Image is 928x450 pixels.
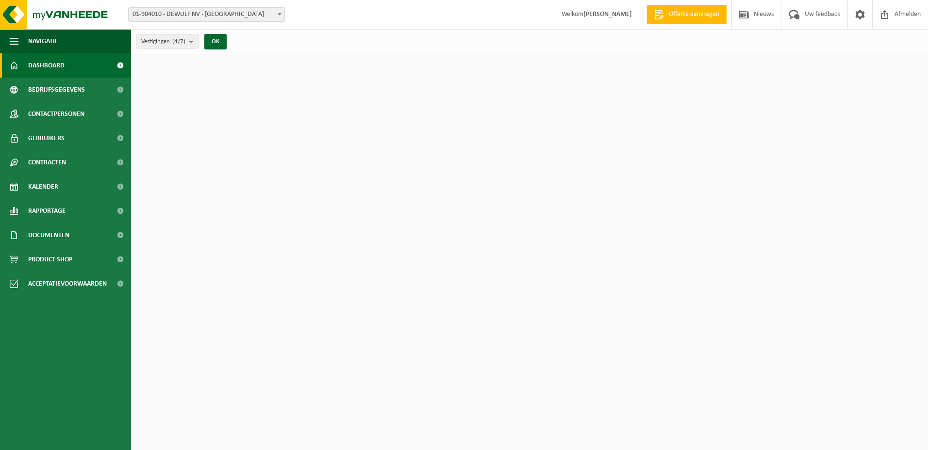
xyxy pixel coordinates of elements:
[172,38,185,45] count: (4/7)
[28,126,65,150] span: Gebruikers
[28,53,65,78] span: Dashboard
[28,78,85,102] span: Bedrijfsgegevens
[136,34,199,48] button: Vestigingen(4/7)
[204,34,227,49] button: OK
[141,34,185,49] span: Vestigingen
[28,272,107,296] span: Acceptatievoorwaarden
[666,10,722,19] span: Offerte aanvragen
[583,11,632,18] strong: [PERSON_NAME]
[28,223,69,247] span: Documenten
[646,5,727,24] a: Offerte aanvragen
[28,175,58,199] span: Kalender
[28,247,72,272] span: Product Shop
[28,199,66,223] span: Rapportage
[128,7,285,22] span: 01-904010 - DEWULF NV - ROESELARE
[28,29,58,53] span: Navigatie
[129,8,284,21] span: 01-904010 - DEWULF NV - ROESELARE
[28,150,66,175] span: Contracten
[28,102,84,126] span: Contactpersonen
